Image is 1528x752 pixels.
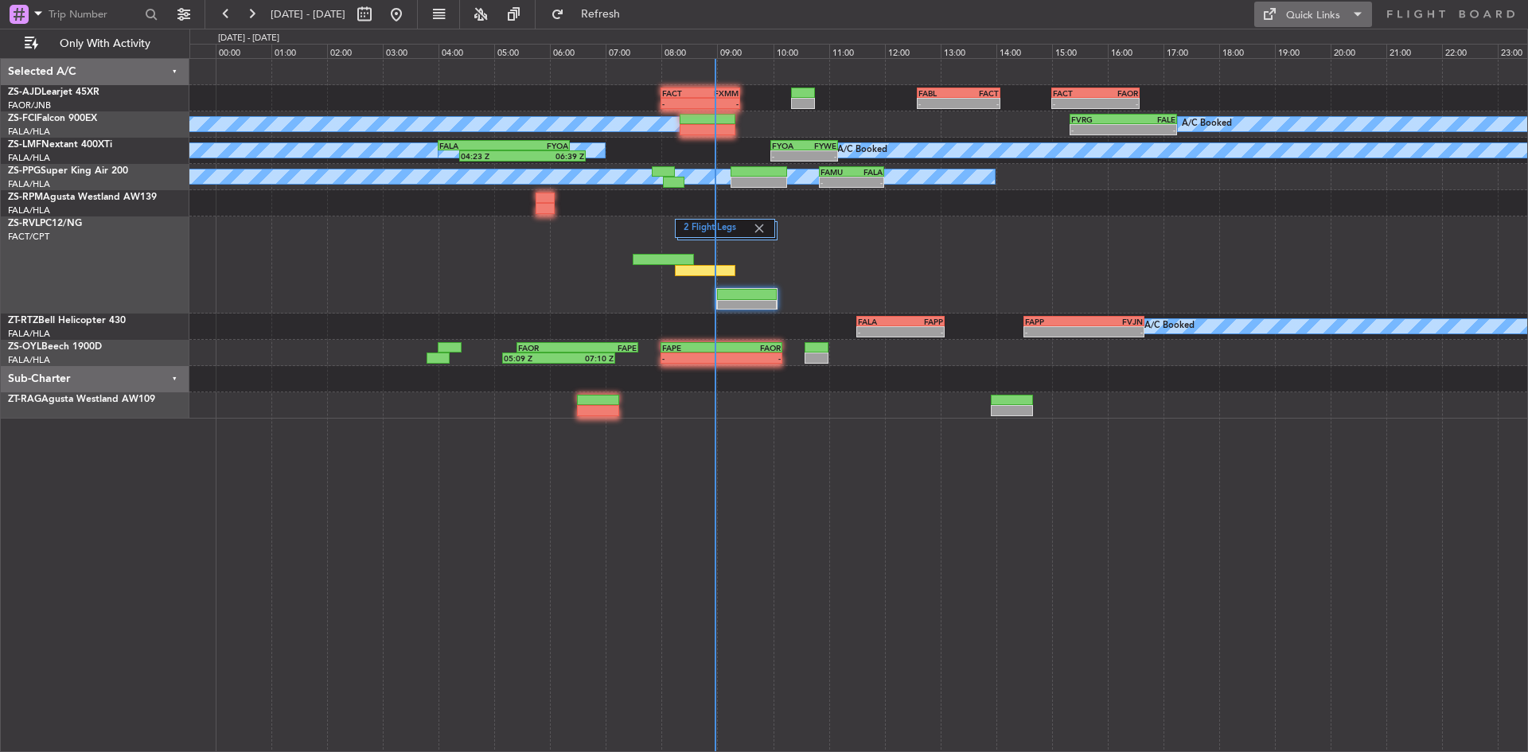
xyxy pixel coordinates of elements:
div: FVRG [1071,115,1123,124]
div: 17:00 [1164,44,1219,58]
div: FALE [1124,115,1175,124]
div: FYOA [772,141,804,150]
div: 08:00 [661,44,717,58]
div: - [1025,327,1084,337]
span: ZS-FCI [8,114,37,123]
button: Quick Links [1254,2,1372,27]
a: FACT/CPT [8,231,49,243]
div: FAPP [1025,317,1084,326]
div: 03:00 [383,44,439,58]
span: ZS-OYL [8,342,41,352]
div: 01:00 [271,44,327,58]
div: - [852,177,883,187]
div: FAOR [518,343,577,353]
span: ZS-RPM [8,193,43,202]
div: - [958,99,999,108]
div: - [722,353,781,363]
div: - [662,353,721,363]
div: - [700,99,739,108]
div: 04:23 Z [461,151,523,161]
div: 20:00 [1331,44,1386,58]
a: FALA/HLA [8,328,50,340]
a: ZS-AJDLearjet 45XR [8,88,99,97]
a: FAOR/JNB [8,99,51,111]
div: 09:00 [717,44,773,58]
div: 06:39 Z [523,151,585,161]
div: - [821,177,852,187]
div: A/C Booked [1182,112,1232,136]
a: ZS-LMFNextant 400XTi [8,140,112,150]
div: - [772,151,804,161]
div: FAMU [821,167,852,177]
div: 15:00 [1052,44,1108,58]
div: FAPP [900,317,943,326]
div: FALA [439,141,504,150]
div: - [662,99,700,108]
span: Only With Activity [41,38,168,49]
div: FAOR [722,343,781,353]
a: ZS-RVLPC12/NG [8,219,82,228]
div: 07:00 [606,44,661,58]
div: - [900,327,943,337]
a: FALA/HLA [8,205,50,216]
button: Refresh [544,2,639,27]
div: - [918,99,959,108]
div: A/C Booked [1144,314,1195,338]
div: FVJN [1084,317,1143,326]
div: 05:09 Z [504,353,559,363]
div: 18:00 [1219,44,1275,58]
div: FACT [662,88,700,98]
div: FACT [1053,88,1096,98]
div: - [1096,99,1139,108]
div: 11:00 [829,44,885,58]
div: 14:00 [996,44,1052,58]
label: 2 Flight Legs [684,222,752,236]
div: FAOR [1096,88,1139,98]
div: 10:00 [774,44,829,58]
a: ZS-PPGSuper King Air 200 [8,166,128,176]
div: 19:00 [1275,44,1331,58]
div: 12:00 [885,44,941,58]
div: 21:00 [1386,44,1442,58]
a: ZS-RPMAgusta Westland AW139 [8,193,157,202]
span: ZS-RVL [8,219,40,228]
span: ZT-RTZ [8,316,38,325]
div: - [1084,327,1143,337]
div: FAPE [578,343,637,353]
span: ZS-AJD [8,88,41,97]
div: 22:00 [1442,44,1498,58]
div: 00:00 [216,44,271,58]
span: ZS-LMF [8,140,41,150]
div: 02:00 [327,44,383,58]
div: FYWE [805,141,836,150]
a: FALA/HLA [8,152,50,164]
div: FABL [918,88,959,98]
div: 16:00 [1108,44,1164,58]
a: FALA/HLA [8,126,50,138]
a: FALA/HLA [8,354,50,366]
div: - [805,151,836,161]
div: A/C Booked [837,138,887,162]
a: ZT-RAGAgusta Westland AW109 [8,395,155,404]
a: ZT-RTZBell Helicopter 430 [8,316,126,325]
div: 04:00 [439,44,494,58]
a: ZS-FCIFalcon 900EX [8,114,97,123]
input: Trip Number [49,2,140,26]
div: FXMM [700,88,739,98]
div: FYOA [504,141,568,150]
div: 05:00 [494,44,550,58]
div: - [858,327,901,337]
span: ZT-RAG [8,395,41,404]
div: Quick Links [1286,8,1340,24]
a: ZS-OYLBeech 1900D [8,342,102,352]
img: gray-close.svg [752,221,766,236]
div: FALA [852,167,883,177]
div: 13:00 [941,44,996,58]
div: 06:00 [550,44,606,58]
a: FALA/HLA [8,178,50,190]
div: FACT [958,88,999,98]
div: - [1071,125,1123,134]
span: Refresh [567,9,634,20]
span: ZS-PPG [8,166,41,176]
div: FAPE [662,343,721,353]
